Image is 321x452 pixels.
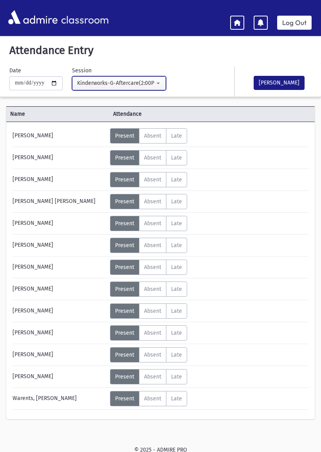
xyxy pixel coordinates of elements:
[171,308,182,314] span: Late
[115,286,134,292] span: Present
[110,303,187,319] div: AttTypes
[9,238,110,253] div: [PERSON_NAME]
[110,194,187,209] div: AttTypes
[9,216,110,231] div: [PERSON_NAME]
[110,150,187,165] div: AttTypes
[115,220,134,227] span: Present
[110,172,187,187] div: AttTypes
[9,194,110,209] div: [PERSON_NAME] [PERSON_NAME]
[110,238,187,253] div: AttTypes
[144,395,161,402] span: Absent
[60,7,109,28] span: classroom
[144,220,161,227] span: Absent
[9,150,110,165] div: [PERSON_NAME]
[171,330,182,336] span: Late
[171,220,182,227] span: Late
[115,352,134,358] span: Present
[144,330,161,336] span: Absent
[115,198,134,205] span: Present
[6,8,60,26] img: AdmirePro
[9,66,21,75] label: Date
[9,369,110,384] div: [PERSON_NAME]
[9,128,110,143] div: [PERSON_NAME]
[77,79,155,87] div: Kinderworks-G-Aftercare(2:00PM-4:00PM)
[144,286,161,292] span: Absent
[171,264,182,271] span: Late
[171,352,182,358] span: Late
[6,110,109,118] span: Name
[144,308,161,314] span: Absent
[9,325,110,341] div: [PERSON_NAME]
[115,154,134,161] span: Present
[115,133,134,139] span: Present
[115,395,134,402] span: Present
[171,133,182,139] span: Late
[144,154,161,161] span: Absent
[144,373,161,380] span: Absent
[115,176,134,183] span: Present
[144,133,161,139] span: Absent
[9,347,110,362] div: [PERSON_NAME]
[109,110,289,118] span: Attendance
[9,303,110,319] div: [PERSON_NAME]
[9,391,110,406] div: Warents, [PERSON_NAME]
[144,352,161,358] span: Absent
[277,16,312,30] a: Log Out
[110,282,187,297] div: AttTypes
[72,66,92,75] label: Session
[171,395,182,402] span: Late
[115,308,134,314] span: Present
[144,264,161,271] span: Absent
[110,128,187,143] div: AttTypes
[110,216,187,231] div: AttTypes
[6,44,315,57] h5: Attendance Entry
[9,172,110,187] div: [PERSON_NAME]
[144,176,161,183] span: Absent
[171,176,182,183] span: Late
[171,286,182,292] span: Late
[115,373,134,380] span: Present
[110,260,187,275] div: AttTypes
[110,391,187,406] div: AttTypes
[171,154,182,161] span: Late
[171,198,182,205] span: Late
[115,242,134,249] span: Present
[144,242,161,249] span: Absent
[144,198,161,205] span: Absent
[171,373,182,380] span: Late
[9,260,110,275] div: [PERSON_NAME]
[110,369,187,384] div: AttTypes
[171,242,182,249] span: Late
[254,76,305,90] button: [PERSON_NAME]
[9,282,110,297] div: [PERSON_NAME]
[115,264,134,271] span: Present
[72,76,166,90] button: Kinderworks-G-Aftercare(2:00PM-4:00PM)
[110,347,187,362] div: AttTypes
[110,325,187,341] div: AttTypes
[115,330,134,336] span: Present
